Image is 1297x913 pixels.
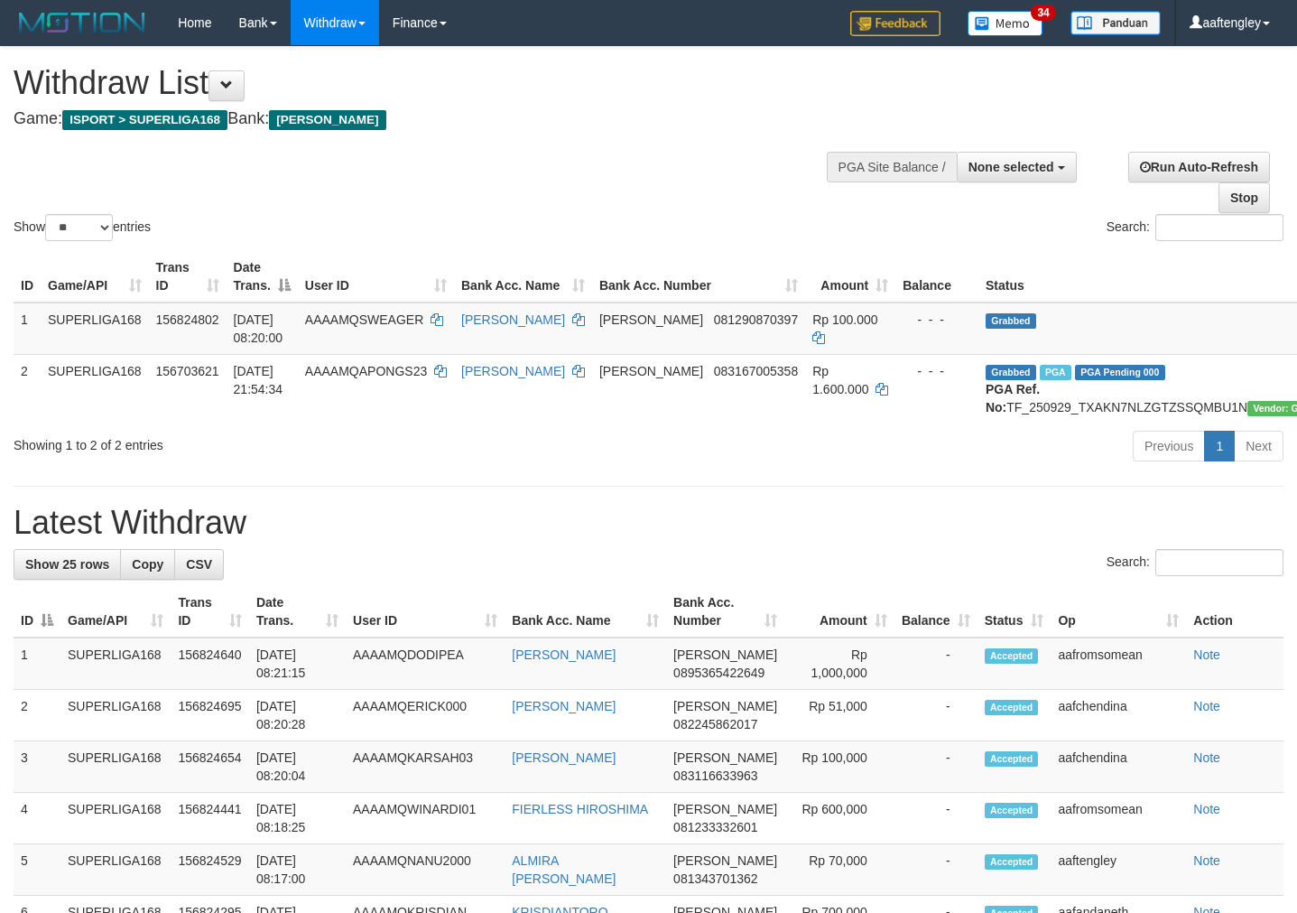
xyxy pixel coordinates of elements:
td: aafchendina [1051,741,1186,793]
span: AAAAMQSWEAGER [305,312,423,327]
button: None selected [957,152,1077,182]
div: - - - [903,311,971,329]
th: Game/API: activate to sort column ascending [60,586,171,638]
td: Rp 100,000 [784,741,894,793]
td: SUPERLIGA168 [60,844,171,896]
a: [PERSON_NAME] [512,699,616,713]
td: [DATE] 08:17:00 [249,844,346,896]
span: [PERSON_NAME] [599,364,703,378]
span: Copy [132,557,163,572]
td: aafromsomean [1051,638,1186,690]
span: [PERSON_NAME] [673,699,777,713]
td: SUPERLIGA168 [41,354,149,424]
label: Show entries [14,214,151,241]
td: - [894,793,977,844]
span: Copy 0895365422649 to clipboard [673,666,764,680]
span: 34 [1031,5,1055,21]
td: [DATE] 08:18:25 [249,793,346,844]
td: 156824654 [171,741,248,793]
th: Date Trans.: activate to sort column descending [227,251,298,303]
span: [PERSON_NAME] [673,802,777,816]
h4: Game: Bank: [14,110,847,128]
td: [DATE] 08:20:04 [249,741,346,793]
th: Bank Acc. Name: activate to sort column ascending [454,251,592,303]
input: Search: [1155,214,1283,241]
span: Copy 081343701362 to clipboard [673,871,757,886]
span: Accepted [985,854,1039,870]
a: [PERSON_NAME] [512,750,616,765]
a: FIERLESS HIROSHIMA [512,802,648,816]
td: 156824529 [171,844,248,896]
span: [PERSON_NAME] [673,750,777,765]
th: Bank Acc. Number: activate to sort column ascending [592,251,805,303]
td: SUPERLIGA168 [41,303,149,355]
td: AAAAMQNANU2000 [346,844,505,896]
span: Accepted [985,751,1039,767]
td: [DATE] 08:21:15 [249,638,346,690]
img: panduan.png [1070,11,1161,35]
th: Op: activate to sort column ascending [1051,586,1186,638]
a: Next [1234,431,1283,461]
td: 156824640 [171,638,248,690]
td: SUPERLIGA168 [60,638,171,690]
a: Run Auto-Refresh [1128,152,1270,182]
td: 156824441 [171,793,248,844]
th: Balance [895,251,978,303]
span: [PERSON_NAME] [269,110,385,130]
th: ID: activate to sort column descending [14,586,60,638]
th: Trans ID: activate to sort column ascending [149,251,227,303]
td: aafchendina [1051,690,1186,741]
a: Stop [1218,182,1270,213]
td: 1 [14,638,60,690]
td: 2 [14,354,41,424]
td: 4 [14,793,60,844]
th: Date Trans.: activate to sort column ascending [249,586,346,638]
span: PGA Pending [1075,365,1165,380]
label: Search: [1107,549,1283,576]
td: SUPERLIGA168 [60,690,171,741]
span: ISPORT > SUPERLIGA168 [62,110,227,130]
span: Rp 100.000 [812,312,877,327]
a: ALMIRA [PERSON_NAME] [512,853,616,886]
td: Rp 70,000 [784,844,894,896]
th: User ID: activate to sort column ascending [346,586,505,638]
span: Accepted [985,803,1039,818]
h1: Withdraw List [14,65,847,101]
span: [DATE] 21:54:34 [234,364,283,396]
span: Copy 082245862017 to clipboard [673,717,757,731]
td: SUPERLIGA168 [60,741,171,793]
span: Accepted [985,700,1039,715]
a: CSV [174,549,224,580]
td: AAAAMQKARSAH03 [346,741,505,793]
span: [PERSON_NAME] [599,312,703,327]
select: Showentries [45,214,113,241]
span: AAAAMQAPONGS23 [305,364,427,378]
span: Grabbed [986,313,1036,329]
td: AAAAMQERICK000 [346,690,505,741]
th: Trans ID: activate to sort column ascending [171,586,248,638]
span: Copy 081233332601 to clipboard [673,820,757,834]
td: Rp 1,000,000 [784,638,894,690]
a: [PERSON_NAME] [461,312,565,327]
label: Search: [1107,214,1283,241]
span: [PERSON_NAME] [673,647,777,662]
td: [DATE] 08:20:28 [249,690,346,741]
a: Note [1193,647,1220,662]
td: 156824695 [171,690,248,741]
td: 5 [14,844,60,896]
div: Showing 1 to 2 of 2 entries [14,429,527,454]
a: Note [1193,750,1220,765]
a: Note [1193,699,1220,713]
th: Amount: activate to sort column ascending [784,586,894,638]
h1: Latest Withdraw [14,505,1283,541]
a: Show 25 rows [14,549,121,580]
th: Action [1186,586,1283,638]
th: Game/API: activate to sort column ascending [41,251,149,303]
span: Grabbed [986,365,1036,380]
td: aaftengley [1051,844,1186,896]
td: SUPERLIGA168 [60,793,171,844]
div: - - - [903,362,971,380]
th: Status: activate to sort column ascending [977,586,1051,638]
a: 1 [1204,431,1235,461]
span: None selected [968,160,1054,174]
